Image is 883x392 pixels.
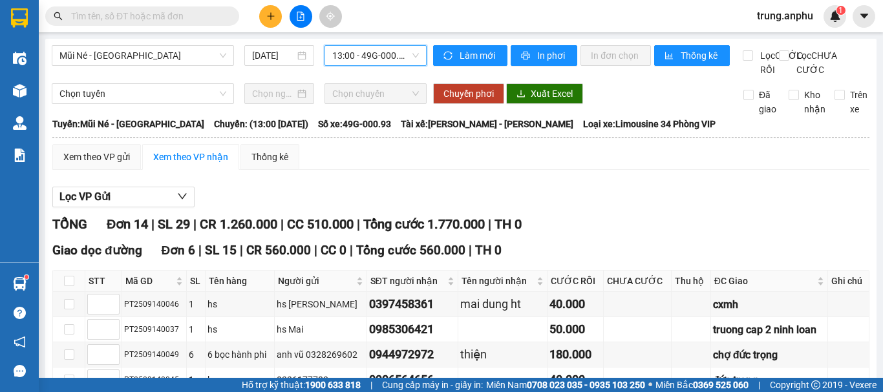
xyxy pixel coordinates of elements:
[189,347,203,362] div: 6
[754,88,782,116] span: Đã giao
[549,320,601,338] div: 50.000
[290,5,312,28] button: file-add
[314,243,317,258] span: |
[205,243,237,258] span: SL 15
[531,87,573,101] span: Xuất Excel
[14,336,26,348] span: notification
[189,297,203,311] div: 1
[14,307,26,319] span: question-circle
[162,243,196,258] span: Đơn 6
[549,295,601,313] div: 40.000
[200,216,277,232] span: CR 1.260.000
[240,243,243,258] span: |
[433,45,507,66] button: syncLàm mới
[207,347,271,362] div: 6 bọc hành phi
[460,295,545,313] div: mai dung ht
[488,216,491,232] span: |
[367,317,458,342] td: 0985306421
[828,271,869,292] th: Ghi chú
[207,373,271,387] div: hs
[665,51,676,61] span: bar-chart
[305,380,361,390] strong: 1900 633 818
[654,45,730,66] button: bar-chartThống kê
[693,380,749,390] strong: 0369 525 060
[845,88,873,116] span: Trên xe
[13,52,27,65] img: warehouse-icon
[511,45,577,66] button: printerIn phơi
[277,347,365,362] div: anh vũ 0328269602
[829,10,841,22] img: icon-new-feature
[549,346,601,364] div: 180.000
[206,271,274,292] th: Tên hàng
[713,372,825,388] div: đức trọng
[495,216,522,232] span: TH 0
[356,243,465,258] span: Tổng cước 560.000
[13,84,27,98] img: warehouse-icon
[252,48,295,63] input: 14/09/2025
[460,346,545,364] div: thiện
[469,243,472,258] span: |
[124,349,184,361] div: PT2509140049
[811,380,820,389] span: copyright
[838,6,843,15] span: 1
[85,271,122,292] th: STT
[52,119,204,129] b: Tuyến: Mũi Né - [GEOGRAPHIC_DATA]
[791,48,839,77] span: Lọc CHƯA CƯỚC
[187,271,206,292] th: SL
[681,48,719,63] span: Thống kê
[319,5,342,28] button: aim
[350,243,353,258] span: |
[207,297,271,311] div: hs
[714,274,814,288] span: ĐC Giao
[401,117,573,131] span: Tài xế: [PERSON_NAME] - [PERSON_NAME]
[799,88,831,116] span: Kho nhận
[370,274,445,288] span: SĐT người nhận
[25,275,28,279] sup: 1
[357,216,360,232] span: |
[189,373,203,387] div: 1
[252,87,295,101] input: Chọn ngày
[369,346,456,364] div: 0944972972
[14,365,26,377] span: message
[214,117,308,131] span: Chuyến: (13:00 [DATE])
[52,187,195,207] button: Lọc VP Gửi
[124,374,184,386] div: PT2509140045
[158,216,190,232] span: SL 29
[193,216,197,232] span: |
[713,347,825,363] div: chợ đức trọng
[583,117,716,131] span: Loại xe: Limousine 34 Phòng VIP
[367,292,458,317] td: 0397458361
[177,191,187,201] span: down
[54,12,63,21] span: search
[124,324,184,336] div: PT2509140037
[125,274,173,288] span: Mã GD
[13,116,27,130] img: warehouse-icon
[277,322,365,336] div: hs Mai
[713,296,825,313] div: cxmh
[13,149,27,162] img: solution-icon
[122,342,187,367] td: PT2509140049
[506,83,583,104] button: downloadXuất Excel
[369,371,456,389] div: 0906564656
[59,189,111,205] span: Lọc VP Gửi
[259,5,282,28] button: plus
[486,378,645,392] span: Miền Nam
[853,5,875,28] button: caret-down
[321,243,346,258] span: CC 0
[458,292,548,317] td: mai dung ht
[604,271,672,292] th: CHƯA CƯỚC
[332,84,419,103] span: Chọn chuyến
[548,271,604,292] th: CƯỚC RỒI
[13,277,27,291] img: warehouse-icon
[475,243,502,258] span: TH 0
[207,322,271,336] div: hs
[281,216,284,232] span: |
[527,380,645,390] strong: 0708 023 035 - 0935 103 250
[71,9,224,23] input: Tìm tên, số ĐT hoặc mã đơn
[433,83,504,104] button: Chuyển phơi
[189,322,203,336] div: 1
[251,150,288,164] div: Thống kê
[836,6,846,15] sup: 1
[59,84,226,103] span: Chọn tuyến
[460,48,497,63] span: Làm mới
